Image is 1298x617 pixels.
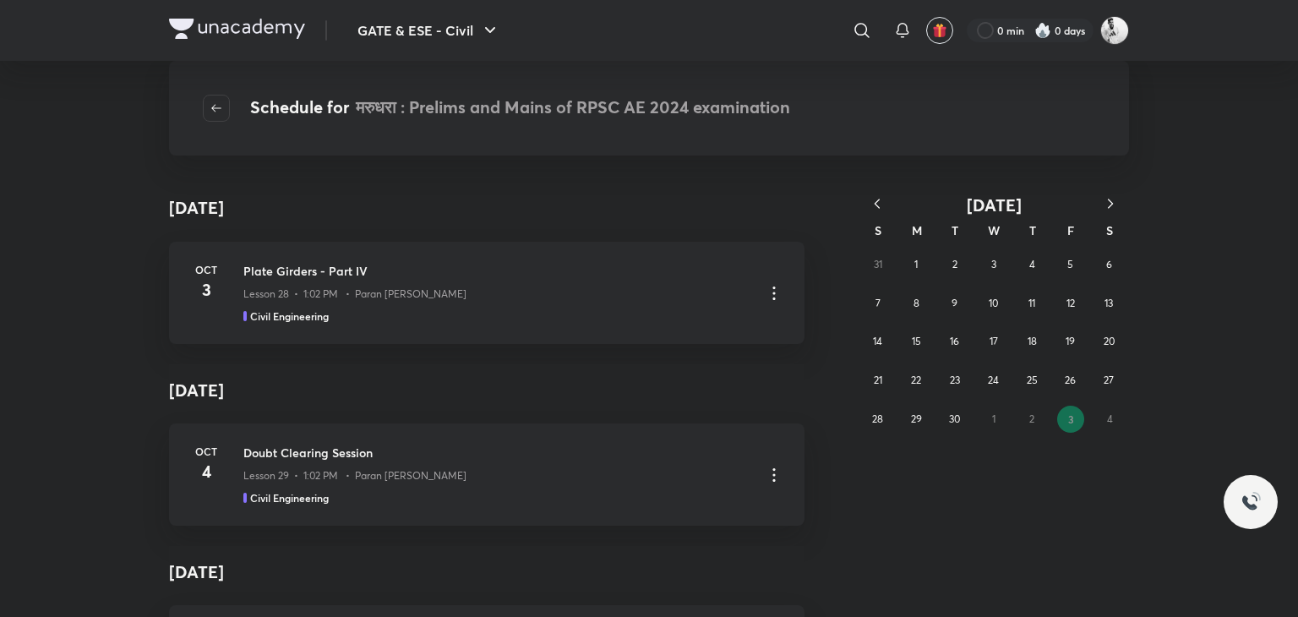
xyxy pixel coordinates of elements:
h6: Oct [189,262,223,277]
abbr: September 13, 2025 [1104,297,1113,309]
button: September 3, 2025 [980,251,1007,278]
button: September 27, 2025 [1095,367,1122,394]
abbr: September 14, 2025 [873,335,882,347]
h5: Civil Engineering [250,490,329,505]
abbr: September 30, 2025 [949,412,960,425]
button: September 26, 2025 [1057,367,1084,394]
h4: 4 [189,459,223,484]
abbr: September 17, 2025 [990,335,998,347]
button: GATE & ESE - Civil [347,14,510,47]
button: September 18, 2025 [1018,328,1045,355]
abbr: Thursday [1029,222,1036,238]
button: September 15, 2025 [903,328,930,355]
button: September 9, 2025 [941,290,968,317]
button: September 28, 2025 [864,406,892,433]
abbr: September 23, 2025 [950,374,960,386]
abbr: Friday [1067,222,1074,238]
button: September 6, 2025 [1095,251,1122,278]
button: September 16, 2025 [941,328,968,355]
h5: Civil Engineering [250,308,329,324]
abbr: September 10, 2025 [989,297,998,309]
abbr: September 2, 2025 [952,258,957,270]
button: September 12, 2025 [1057,290,1084,317]
p: Lesson 28 • 1:02 PM • Paran [PERSON_NAME] [243,287,466,302]
button: avatar [926,17,953,44]
button: September 13, 2025 [1095,290,1122,317]
p: Lesson 29 • 1:02 PM • Paran [PERSON_NAME] [243,468,466,483]
button: September 22, 2025 [903,367,930,394]
button: September 21, 2025 [864,367,892,394]
a: Company Logo [169,19,305,43]
abbr: Monday [912,222,922,238]
button: September 2, 2025 [941,251,968,278]
abbr: September 26, 2025 [1065,374,1076,386]
abbr: Wednesday [988,222,1000,238]
button: September 14, 2025 [864,328,892,355]
button: September 25, 2025 [1018,367,1045,394]
button: September 17, 2025 [980,328,1007,355]
abbr: September 12, 2025 [1066,297,1075,309]
button: September 4, 2025 [1018,251,1045,278]
abbr: September 6, 2025 [1106,258,1112,270]
img: avatar [932,23,947,38]
abbr: September 11, 2025 [1028,297,1035,309]
abbr: September 29, 2025 [911,412,922,425]
abbr: September 28, 2025 [872,412,883,425]
h3: Plate Girders - Part IV [243,262,750,280]
a: Oct3Plate Girders - Part IVLesson 28 • 1:02 PM • Paran [PERSON_NAME]Civil Engineering [169,242,804,344]
abbr: September 15, 2025 [912,335,921,347]
img: sveer yadav [1100,16,1129,45]
abbr: September 16, 2025 [950,335,959,347]
abbr: September 7, 2025 [875,297,881,309]
button: September 8, 2025 [903,290,930,317]
abbr: Tuesday [952,222,958,238]
button: September 11, 2025 [1018,290,1045,317]
h4: [DATE] [169,364,804,417]
a: Oct4Doubt Clearing SessionLesson 29 • 1:02 PM • Paran [PERSON_NAME]Civil Engineering [169,423,804,526]
abbr: September 20, 2025 [1104,335,1115,347]
button: September 20, 2025 [1095,328,1122,355]
h4: [DATE] [169,546,804,598]
button: September 24, 2025 [980,367,1007,394]
button: September 1, 2025 [903,251,930,278]
abbr: September 21, 2025 [874,374,882,386]
abbr: September 9, 2025 [952,297,957,309]
abbr: Sunday [875,222,881,238]
button: September 7, 2025 [864,290,892,317]
span: मरुधरा : Prelims and Mains of RPSC AE 2024 examination [356,96,790,118]
button: [DATE] [896,194,1092,216]
h4: Schedule for [250,95,790,122]
h3: Doubt Clearing Session [243,444,750,461]
abbr: September 3, 2025 [991,258,996,270]
button: September 23, 2025 [941,367,968,394]
button: September 10, 2025 [980,290,1007,317]
h4: 3 [189,277,223,303]
button: September 29, 2025 [903,406,930,433]
h4: [DATE] [169,195,224,221]
button: September 5, 2025 [1057,251,1084,278]
abbr: Saturday [1106,222,1113,238]
abbr: September 4, 2025 [1029,258,1035,270]
button: September 30, 2025 [941,406,968,433]
abbr: September 25, 2025 [1027,374,1038,386]
abbr: September 24, 2025 [988,374,999,386]
abbr: September 19, 2025 [1066,335,1075,347]
abbr: September 18, 2025 [1028,335,1037,347]
abbr: September 27, 2025 [1104,374,1114,386]
abbr: September 5, 2025 [1067,258,1073,270]
img: Company Logo [169,19,305,39]
span: [DATE] [967,194,1022,216]
abbr: September 8, 2025 [914,297,919,309]
img: streak [1034,22,1051,39]
abbr: September 22, 2025 [911,374,921,386]
h6: Oct [189,444,223,459]
button: September 19, 2025 [1057,328,1084,355]
img: ttu [1241,492,1261,512]
abbr: September 1, 2025 [914,258,918,270]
